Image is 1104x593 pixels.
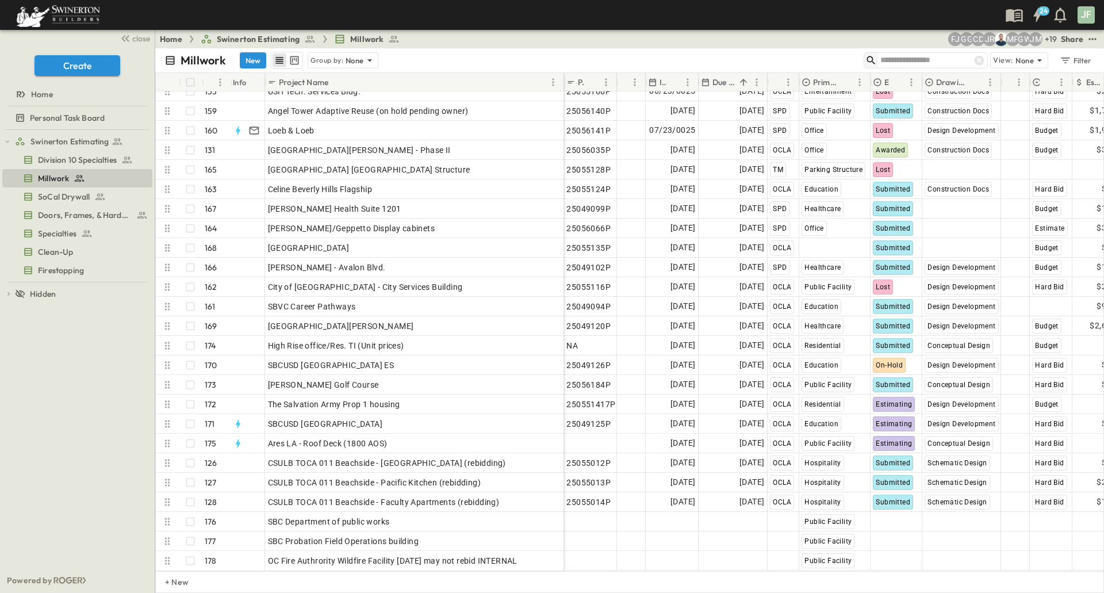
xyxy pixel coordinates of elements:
[566,281,611,293] span: 25055116P
[670,280,695,293] span: [DATE]
[217,33,300,45] span: Swinerton Estimating
[804,127,823,135] span: Office
[622,76,634,89] button: Sort
[205,144,216,156] p: 131
[350,33,384,45] span: Millwork
[739,456,764,469] span: [DATE]
[1078,6,1095,24] div: JF
[927,361,995,369] span: Design Development
[273,53,286,67] button: row view
[773,283,791,291] span: OCLA
[268,262,386,273] span: [PERSON_NAME] - Avalon Blvd.
[739,437,764,450] span: [DATE]
[268,86,361,97] span: USH Tech. Services Bldg.
[205,105,217,117] p: 159
[750,75,764,89] button: Menu
[670,417,695,430] span: [DATE]
[670,339,695,352] span: [DATE]
[1035,244,1058,252] span: Budget
[876,400,912,408] span: Estimating
[927,263,995,271] span: Design Development
[804,381,852,389] span: Public Facility
[876,361,903,369] span: On-Hold
[773,263,787,271] span: SPD
[712,76,735,88] p: Due Date
[566,203,611,215] span: 25049099P
[628,75,642,89] button: Menu
[804,303,838,311] span: Education
[739,378,764,391] span: [DATE]
[1006,32,1019,46] div: Madison Pagdilao (madison.pagdilao@swinerton.com)
[876,263,910,271] span: Submitted
[927,185,989,193] span: Construction Docs
[205,301,216,312] p: 161
[739,358,764,372] span: [DATE]
[876,303,910,311] span: Submitted
[566,144,611,156] span: 25056035P
[268,301,356,312] span: SBVC Career Pathways
[566,379,611,391] span: 25056184P
[2,225,150,242] a: Specialties
[566,340,578,351] span: NA
[38,173,69,184] span: Millwork
[205,203,217,215] p: 167
[804,400,841,408] span: Residential
[876,205,910,213] span: Submitted
[331,76,343,89] button: Sort
[936,76,968,88] p: Drawing Status
[205,379,217,391] p: 173
[739,124,764,137] span: [DATE]
[2,244,150,260] a: Clean-Up
[804,342,841,350] span: Residential
[670,143,695,156] span: [DATE]
[566,164,611,175] span: 25055128P
[1035,87,1064,95] span: Hard Bid
[971,76,983,89] button: Sort
[773,381,791,389] span: OCLA
[268,477,481,488] span: CSULB TOCA 011 Beachside - Pacific Kitchen (rebidding)
[2,151,152,169] div: Division 10 Specialtiestest
[268,379,379,391] span: [PERSON_NAME] Golf Course
[670,397,695,411] span: [DATE]
[927,303,995,311] span: Design Development
[876,381,910,389] span: Submitted
[670,378,695,391] span: [DATE]
[927,459,987,467] span: Schematic Design
[268,399,400,410] span: The Salvation Army Prop 1 housing
[231,73,265,91] div: Info
[670,358,695,372] span: [DATE]
[205,477,217,488] p: 127
[205,164,217,175] p: 165
[670,104,695,117] span: [DATE]
[205,359,217,371] p: 170
[670,182,695,196] span: [DATE]
[268,340,404,351] span: High Rise office/Res. TI (Unit prices)
[205,418,215,430] p: 171
[840,76,853,89] button: Sort
[268,105,469,117] span: Angel Tower Adaptive Reuse (on hold pending owner)
[566,262,611,273] span: 25049102P
[2,109,152,127] div: Personal Task Boardtest
[904,75,918,89] button: Menu
[773,224,787,232] span: SPD
[2,224,152,243] div: Specialtiestest
[739,300,764,313] span: [DATE]
[773,205,787,213] span: SPD
[268,457,506,469] span: CSULB TOCA 011 Beachside - [GEOGRAPHIC_DATA] (rebidding)
[1035,146,1058,154] span: Budget
[566,105,611,117] span: 25056140P
[670,456,695,469] span: [DATE]
[804,420,838,428] span: Education
[813,76,838,88] p: Primary Market
[971,32,985,46] div: Christopher Detar (christopher.detar@swinerton.com)
[670,221,695,235] span: [DATE]
[927,283,995,291] span: Design Development
[876,322,910,330] span: Submitted
[1040,6,1048,16] h6: 24
[948,32,962,46] div: Francisco J. Sanchez (frsanchez@swinerton.com)
[804,205,841,213] span: Healthcare
[205,438,217,449] p: 175
[773,479,791,487] span: OCLA
[670,476,695,489] span: [DATE]
[876,459,910,467] span: Submitted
